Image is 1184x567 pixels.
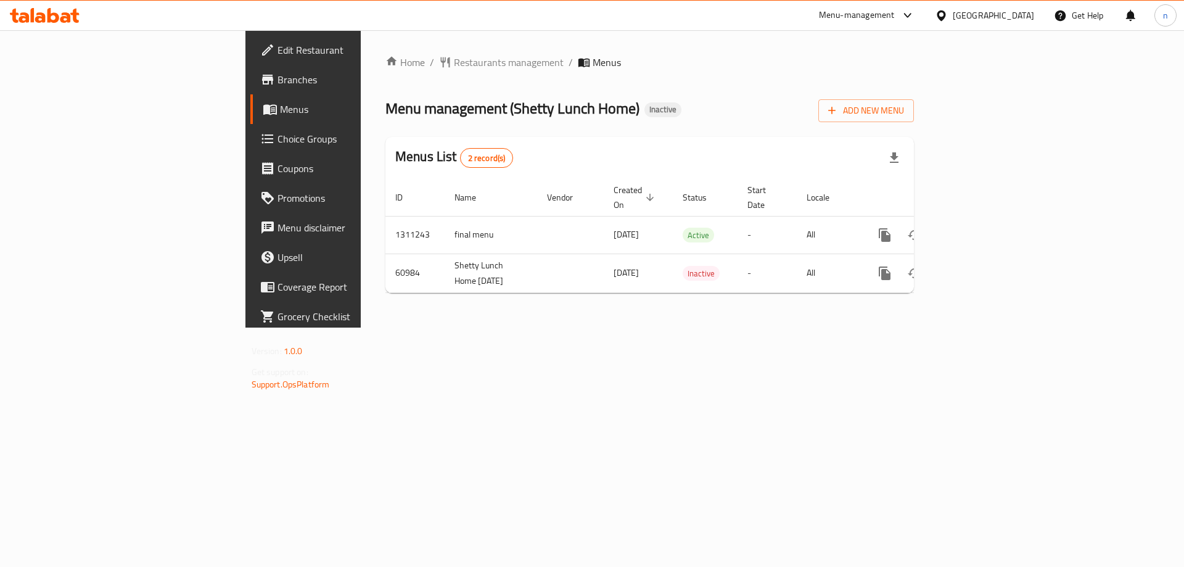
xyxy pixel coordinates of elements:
span: Locale [807,190,845,205]
span: Created On [614,183,658,212]
span: Promotions [277,191,434,205]
span: Upsell [277,250,434,265]
span: ID [395,190,419,205]
span: Add New Menu [828,103,904,118]
span: Menu disclaimer [277,220,434,235]
span: Inactive [683,267,720,281]
td: - [738,216,797,254]
a: Coupons [250,154,443,183]
span: Status [683,190,723,205]
a: Restaurants management [439,55,564,70]
span: Menus [593,55,621,70]
a: Menus [250,94,443,124]
a: Coverage Report [250,272,443,302]
a: Upsell [250,242,443,272]
td: All [797,254,860,292]
td: Shetty Lunch Home [DATE] [445,254,537,292]
span: Vendor [547,190,589,205]
span: Choice Groups [277,131,434,146]
div: Menu-management [819,8,895,23]
span: Coverage Report [277,279,434,294]
span: Menus [280,102,434,117]
span: Start Date [747,183,782,212]
th: Actions [860,179,998,217]
span: Restaurants management [454,55,564,70]
div: Inactive [644,102,681,117]
td: final menu [445,216,537,254]
span: n [1163,9,1168,22]
span: Branches [277,72,434,87]
span: 2 record(s) [461,152,513,164]
table: enhanced table [385,179,998,293]
button: more [870,259,900,288]
a: Menu disclaimer [250,213,443,242]
span: Version: [252,343,282,359]
span: [DATE] [614,226,639,242]
nav: breadcrumb [385,55,914,70]
div: Total records count [460,148,514,168]
span: 1.0.0 [284,343,303,359]
a: Choice Groups [250,124,443,154]
h2: Menus List [395,147,513,168]
a: Branches [250,65,443,94]
button: Change Status [900,220,929,250]
span: Menu management ( Shetty Lunch Home ) [385,94,639,122]
li: / [569,55,573,70]
td: All [797,216,860,254]
span: Coupons [277,161,434,176]
a: Edit Restaurant [250,35,443,65]
span: Active [683,228,714,242]
button: Change Status [900,259,929,288]
span: Get support on: [252,364,308,380]
div: Export file [879,143,909,173]
button: Add New Menu [818,99,914,122]
span: Inactive [644,104,681,115]
td: - [738,254,797,292]
span: Name [454,190,492,205]
span: Grocery Checklist [277,309,434,324]
span: [DATE] [614,265,639,281]
button: more [870,220,900,250]
a: Promotions [250,183,443,213]
div: [GEOGRAPHIC_DATA] [953,9,1034,22]
span: Edit Restaurant [277,43,434,57]
a: Support.OpsPlatform [252,376,330,392]
a: Grocery Checklist [250,302,443,331]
